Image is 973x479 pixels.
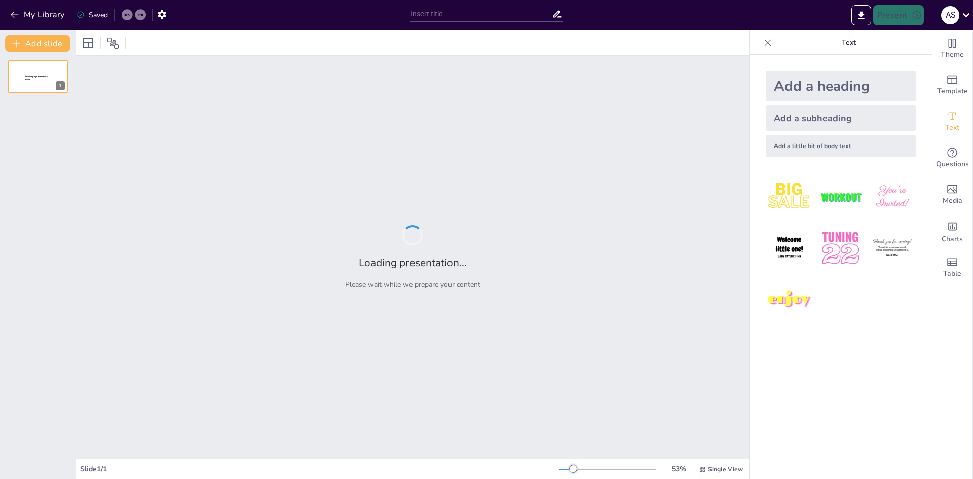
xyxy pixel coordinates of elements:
div: Add images, graphics, shapes or video [932,176,972,213]
span: Single View [708,465,743,473]
div: Add ready made slides [932,67,972,103]
div: Layout [80,35,96,51]
span: Media [943,195,962,206]
img: 6.jpeg [869,225,916,272]
div: Get real-time input from your audience [932,140,972,176]
div: Add a little bit of body text [766,135,916,157]
h2: Loading presentation... [359,255,467,270]
div: Add text boxes [932,103,972,140]
div: Add charts and graphs [932,213,972,249]
div: Add a subheading [766,105,916,131]
p: Text [776,30,922,55]
button: Add slide [5,35,70,52]
div: 1 [56,81,65,90]
span: Table [943,268,961,279]
div: Add a table [932,249,972,286]
button: My Library [8,7,69,23]
img: 3.jpeg [869,173,916,220]
div: Saved [77,10,108,20]
img: 5.jpeg [817,225,864,272]
button: Present [873,5,924,25]
span: Text [945,122,959,133]
span: Charts [942,234,963,245]
button: Export to PowerPoint [851,5,871,25]
p: Please wait while we prepare your content [345,280,480,289]
div: Sendsteps presentation editor1 [8,60,68,93]
input: Insert title [410,7,552,21]
span: Questions [936,159,969,170]
span: Sendsteps presentation editor [25,75,48,81]
div: a s [941,6,959,24]
img: 7.jpeg [766,276,813,323]
img: 4.jpeg [766,225,813,272]
span: Position [107,37,119,49]
span: Template [937,86,968,97]
img: 2.jpeg [817,173,864,220]
div: Add a heading [766,71,916,101]
span: Theme [941,49,964,60]
button: a s [941,5,959,25]
div: Change the overall theme [932,30,972,67]
div: Slide 1 / 1 [80,464,559,474]
img: 1.jpeg [766,173,813,220]
div: 53 % [666,464,691,474]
